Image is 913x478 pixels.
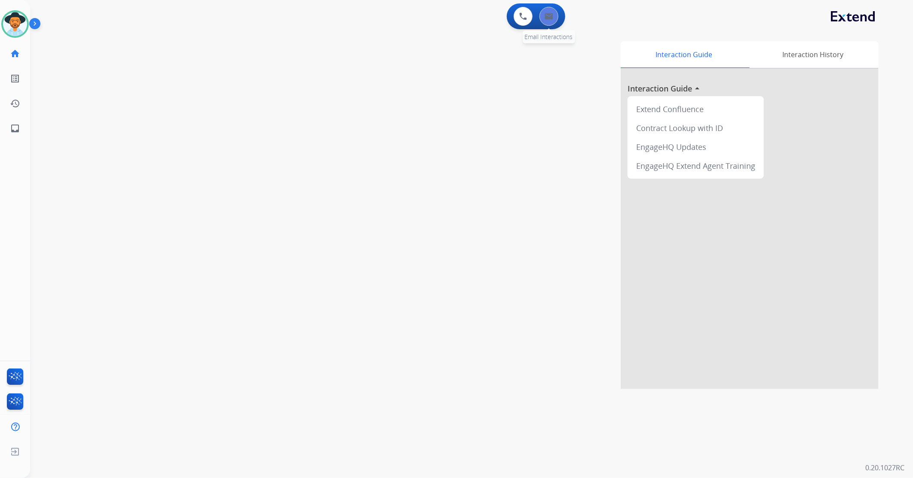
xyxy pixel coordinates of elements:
[10,123,20,134] mat-icon: inbox
[10,73,20,84] mat-icon: list_alt
[3,12,27,36] img: avatar
[865,463,904,473] p: 0.20.1027RC
[10,49,20,59] mat-icon: home
[631,137,760,156] div: EngageHQ Updates
[525,33,573,41] span: Email Interactions
[631,119,760,137] div: Contract Lookup with ID
[748,41,879,68] div: Interaction History
[10,98,20,109] mat-icon: history
[631,100,760,119] div: Extend Confluence
[621,41,748,68] div: Interaction Guide
[631,156,760,175] div: EngageHQ Extend Agent Training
